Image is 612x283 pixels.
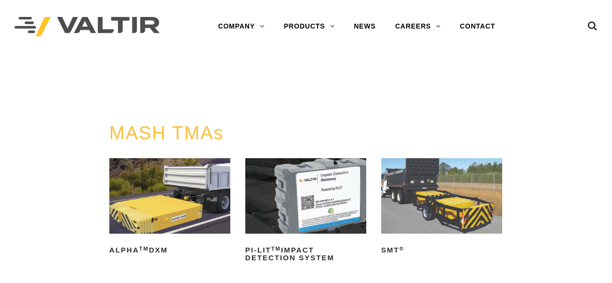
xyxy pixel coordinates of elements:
a: ALPHATMDXM [109,158,230,258]
a: CAREERS [386,17,450,36]
sup: TM [271,246,281,252]
h2: PI-LIT Impact Detection System [245,242,366,266]
img: Valtir [15,17,160,37]
a: SMT® [381,158,502,258]
a: PI-LITTMImpact Detection System [245,158,366,266]
a: NEWS [344,17,385,36]
sup: ® [400,246,404,252]
h2: ALPHA DXM [109,242,230,258]
a: MASH TMAs [109,123,224,143]
sup: TM [139,246,149,252]
a: PRODUCTS [274,17,344,36]
a: CONTACT [450,17,505,36]
h2: SMT [381,242,502,258]
a: COMPANY [209,17,274,36]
